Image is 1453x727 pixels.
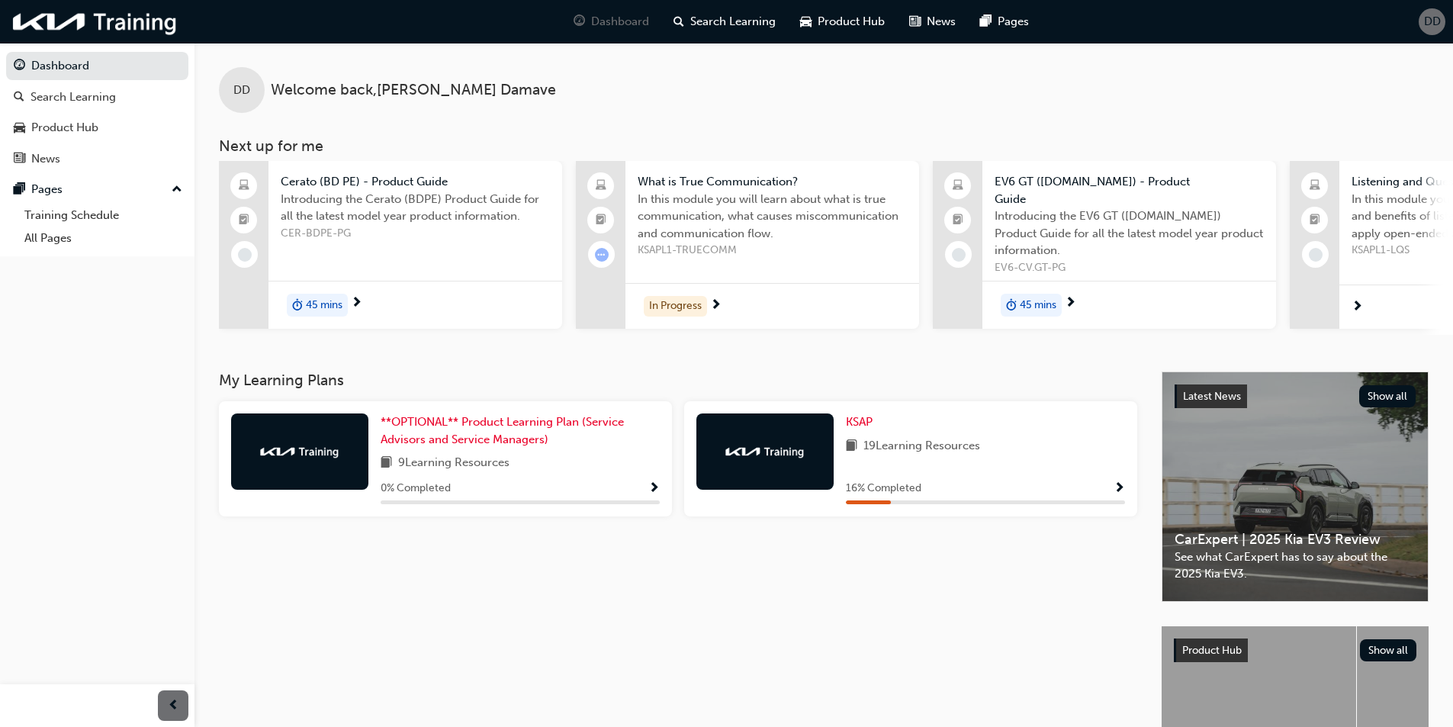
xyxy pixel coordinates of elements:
[219,161,562,329] a: Cerato (BD PE) - Product GuideIntroducing the Cerato (BDPE) Product Guide for all the latest mode...
[710,299,722,313] span: next-icon
[6,52,188,80] a: Dashboard
[281,225,550,243] span: CER-BDPE-PG
[644,296,707,317] div: In Progress
[561,6,661,37] a: guage-iconDashboard
[846,413,879,431] a: KSAP
[800,12,812,31] span: car-icon
[909,12,921,31] span: news-icon
[398,454,510,473] span: 9 Learning Resources
[953,211,963,230] span: booktick-icon
[31,88,116,106] div: Search Learning
[8,6,183,37] img: kia-training
[1182,644,1242,657] span: Product Hub
[6,175,188,204] button: Pages
[381,454,392,473] span: book-icon
[31,119,98,137] div: Product Hub
[238,248,252,262] span: learningRecordVerb_NONE-icon
[1174,639,1416,663] a: Product HubShow all
[18,227,188,250] a: All Pages
[168,696,179,716] span: prev-icon
[968,6,1041,37] a: pages-iconPages
[1175,548,1416,583] span: See what CarExpert has to say about the 2025 Kia EV3.
[1419,8,1445,35] button: DD
[927,13,956,31] span: News
[1175,384,1416,409] a: Latest NewsShow all
[1309,248,1323,262] span: learningRecordVerb_NONE-icon
[818,13,885,31] span: Product Hub
[1424,13,1441,31] span: DD
[1175,531,1416,548] span: CarExpert | 2025 Kia EV3 Review
[1310,176,1320,196] span: laptop-icon
[788,6,897,37] a: car-iconProduct Hub
[638,191,907,243] span: In this module you will learn about what is true communication, what causes miscommunication and ...
[1183,390,1241,403] span: Latest News
[219,372,1137,389] h3: My Learning Plans
[1352,301,1363,314] span: next-icon
[14,183,25,197] span: pages-icon
[14,60,25,73] span: guage-icon
[591,13,649,31] span: Dashboard
[690,13,776,31] span: Search Learning
[233,82,250,99] span: DD
[381,413,660,448] a: **OPTIONAL** Product Learning Plan (Service Advisors and Service Managers)
[995,173,1264,207] span: EV6 GT ([DOMAIN_NAME]) - Product Guide
[953,176,963,196] span: laptop-icon
[31,181,63,198] div: Pages
[281,173,550,191] span: Cerato (BD PE) - Product Guide
[1162,372,1429,602] a: Latest NewsShow allCarExpert | 2025 Kia EV3 ReviewSee what CarExpert has to say about the 2025 Ki...
[1360,639,1417,661] button: Show all
[6,83,188,111] a: Search Learning
[998,13,1029,31] span: Pages
[18,204,188,227] a: Training Schedule
[661,6,788,37] a: search-iconSearch Learning
[14,153,25,166] span: news-icon
[1114,482,1125,496] span: Show Progress
[638,242,907,259] span: KSAPL1-TRUECOMM
[1020,297,1056,314] span: 45 mins
[723,444,807,459] img: kia-training
[980,12,992,31] span: pages-icon
[596,176,606,196] span: laptop-icon
[576,161,919,329] a: What is True Communication?In this module you will learn about what is true communication, what c...
[863,437,980,456] span: 19 Learning Resources
[6,49,188,175] button: DashboardSearch LearningProduct HubNews
[194,137,1453,155] h3: Next up for me
[846,437,857,456] span: book-icon
[258,444,342,459] img: kia-training
[381,480,451,497] span: 0 % Completed
[1065,297,1076,310] span: next-icon
[574,12,585,31] span: guage-icon
[648,482,660,496] span: Show Progress
[14,121,25,135] span: car-icon
[31,150,60,168] div: News
[381,415,624,446] span: **OPTIONAL** Product Learning Plan (Service Advisors and Service Managers)
[239,176,249,196] span: laptop-icon
[351,297,362,310] span: next-icon
[638,173,907,191] span: What is True Communication?
[1359,385,1416,407] button: Show all
[846,415,873,429] span: KSAP
[281,191,550,225] span: Introducing the Cerato (BDPE) Product Guide for all the latest model year product information.
[673,12,684,31] span: search-icon
[239,211,249,230] span: booktick-icon
[596,211,606,230] span: booktick-icon
[846,480,921,497] span: 16 % Completed
[933,161,1276,329] a: EV6 GT ([DOMAIN_NAME]) - Product GuideIntroducing the EV6 GT ([DOMAIN_NAME]) Product Guide for al...
[995,259,1264,277] span: EV6-CV.GT-PG
[995,207,1264,259] span: Introducing the EV6 GT ([DOMAIN_NAME]) Product Guide for all the latest model year product inform...
[595,248,609,262] span: learningRecordVerb_ATTEMPT-icon
[306,297,342,314] span: 45 mins
[1114,479,1125,498] button: Show Progress
[897,6,968,37] a: news-iconNews
[14,91,24,105] span: search-icon
[6,114,188,142] a: Product Hub
[271,82,556,99] span: Welcome back , [PERSON_NAME] Damave
[1310,211,1320,230] span: booktick-icon
[952,248,966,262] span: learningRecordVerb_NONE-icon
[292,295,303,315] span: duration-icon
[6,145,188,173] a: News
[1006,295,1017,315] span: duration-icon
[648,479,660,498] button: Show Progress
